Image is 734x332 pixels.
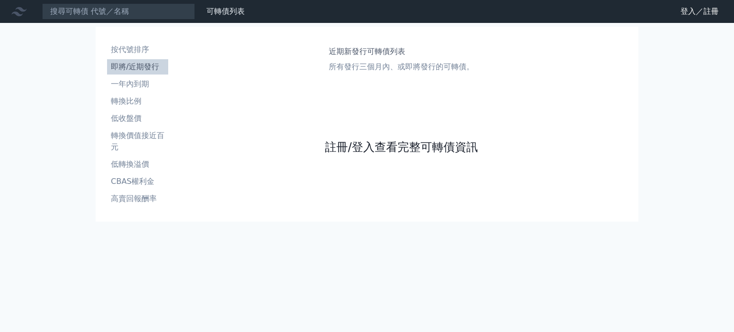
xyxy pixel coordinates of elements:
li: 即將/近期發行 [107,61,168,73]
li: 轉換價值接近百元 [107,130,168,153]
li: 一年內到期 [107,78,168,90]
a: 按代號排序 [107,42,168,57]
a: 低轉換溢價 [107,157,168,172]
a: 登入／註冊 [673,4,726,19]
p: 所有發行三個月內、或即將發行的可轉債。 [329,61,474,73]
a: CBAS權利金 [107,174,168,189]
li: 低收盤價 [107,113,168,124]
li: 轉換比例 [107,96,168,107]
h1: 近期新發行可轉債列表 [329,46,474,57]
li: 按代號排序 [107,44,168,55]
li: 低轉換溢價 [107,159,168,170]
input: 搜尋可轉債 代號／名稱 [42,3,195,20]
a: 轉換比例 [107,94,168,109]
a: 註冊/登入查看完整可轉債資訊 [325,139,478,155]
a: 轉換價值接近百元 [107,128,168,155]
a: 一年內到期 [107,76,168,92]
li: CBAS權利金 [107,176,168,187]
a: 可轉債列表 [206,7,245,16]
li: 高賣回報酬率 [107,193,168,204]
a: 即將/近期發行 [107,59,168,75]
a: 高賣回報酬率 [107,191,168,206]
a: 低收盤價 [107,111,168,126]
